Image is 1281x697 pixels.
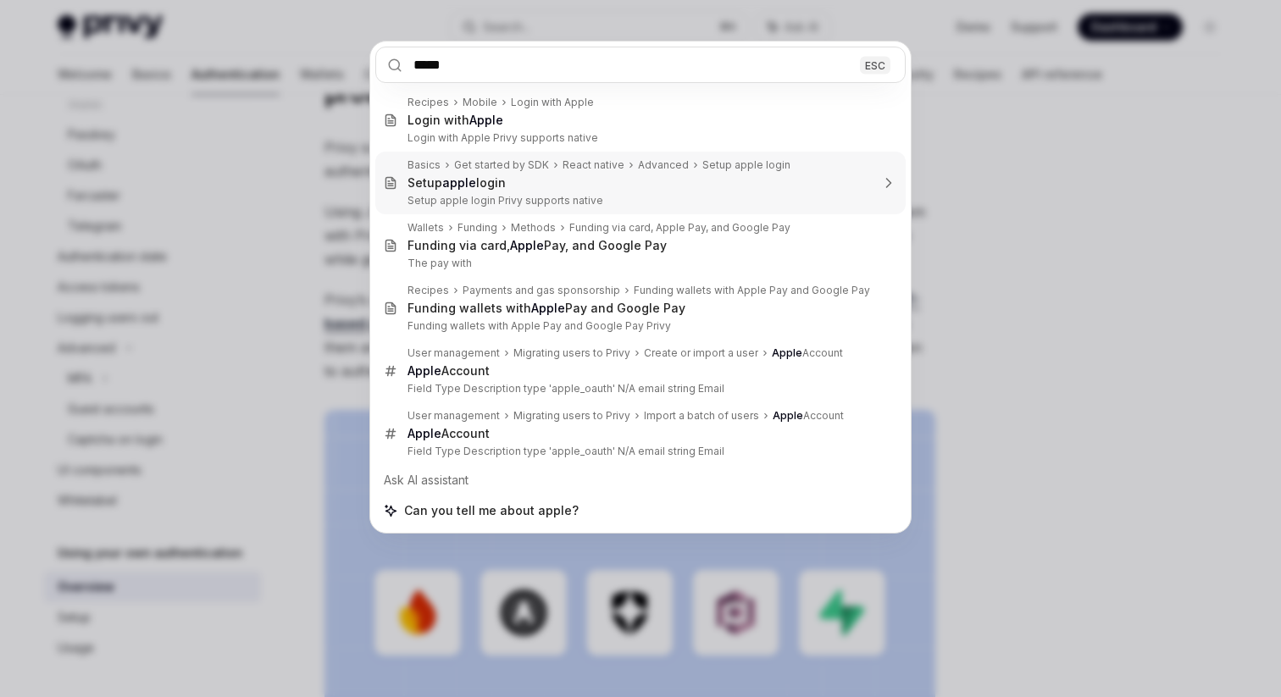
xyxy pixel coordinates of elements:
[408,301,685,316] div: Funding wallets with Pay and Google Pay
[408,363,441,378] b: Apple
[860,56,890,74] div: ESC
[408,238,667,253] div: Funding via card, Pay, and Google Pay
[773,409,803,422] b: Apple
[772,346,843,360] div: Account
[408,346,500,360] div: User management
[511,96,594,109] div: Login with Apple
[408,445,870,458] p: Field Type Description type 'apple_oauth' N/A email string Email
[408,221,444,235] div: Wallets
[510,238,544,252] b: Apple
[513,346,630,360] div: Migrating users to Privy
[404,502,579,519] span: Can you tell me about apple?
[408,284,449,297] div: Recipes
[408,409,500,423] div: User management
[442,175,476,190] b: apple
[457,221,497,235] div: Funding
[408,113,503,128] div: Login with
[563,158,624,172] div: React native
[531,301,565,315] b: Apple
[638,158,689,172] div: Advanced
[569,221,790,235] div: Funding via card, Apple Pay, and Google Pay
[644,409,759,423] div: Import a batch of users
[408,194,870,207] p: Setup apple login Privy supports native
[702,158,790,172] div: Setup apple login
[408,426,441,440] b: Apple
[408,175,506,191] div: Setup login
[511,221,556,235] div: Methods
[408,382,870,396] p: Field Type Description type 'apple_oauth' N/A email string Email
[454,158,549,172] div: Get started by SDK
[463,96,497,109] div: Mobile
[408,257,870,270] p: The pay with
[408,96,449,109] div: Recipes
[634,284,870,297] div: Funding wallets with Apple Pay and Google Pay
[408,131,870,145] p: Login with Apple Privy supports native
[408,426,490,441] div: Account
[408,319,870,333] p: Funding wallets with Apple Pay and Google Pay Privy
[375,465,906,495] div: Ask AI assistant
[463,284,620,297] div: Payments and gas sponsorship
[408,363,490,379] div: Account
[772,346,802,359] b: Apple
[469,113,503,127] b: Apple
[513,409,630,423] div: Migrating users to Privy
[408,158,441,172] div: Basics
[644,346,758,360] div: Create or import a user
[773,409,844,423] div: Account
